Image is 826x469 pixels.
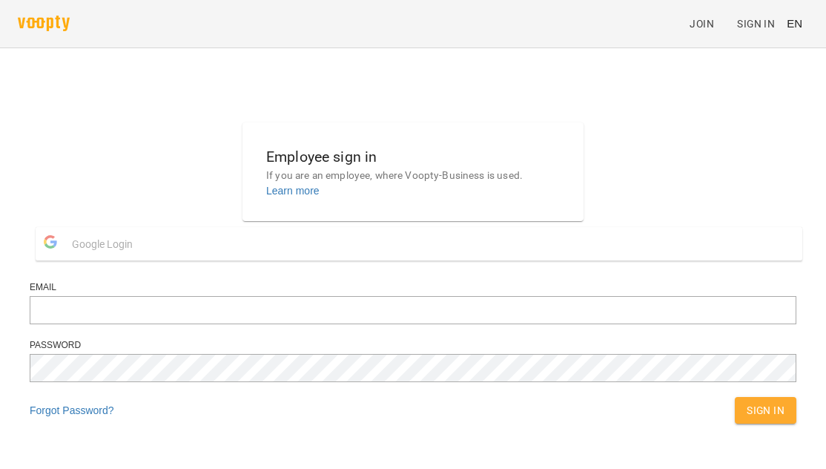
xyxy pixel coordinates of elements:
[30,281,796,294] div: Email
[36,227,802,260] button: Google Login
[737,15,775,33] span: Sign In
[747,401,784,419] span: Sign In
[30,404,114,416] a: Forgot Password?
[787,16,802,31] span: EN
[266,168,560,183] p: If you are an employee, where Voopty-Business is used.
[735,397,796,424] button: Sign In
[266,145,560,168] h6: Employee sign in
[266,185,320,197] a: Learn more
[254,134,572,210] button: Employee sign inIf you are an employee, where Voopty-Business is used.Learn more
[30,339,796,352] div: Password
[72,229,140,259] span: Google Login
[781,10,808,37] button: EN
[684,10,731,37] a: Join
[731,10,781,37] a: Sign In
[18,16,70,31] img: voopty.png
[690,15,714,33] span: Join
